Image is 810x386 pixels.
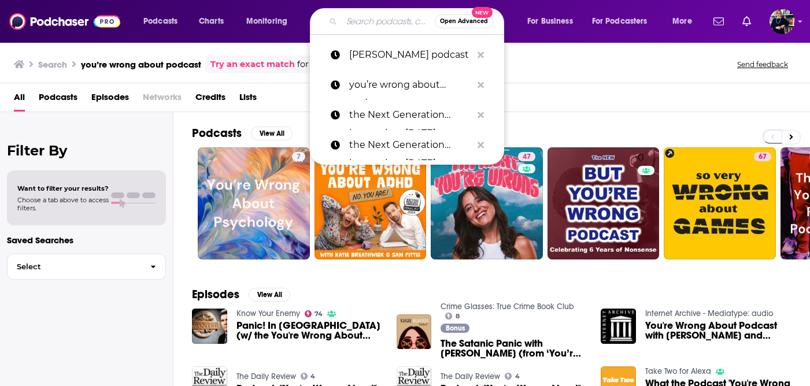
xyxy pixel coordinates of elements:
p: you’re wrong about podcast [349,70,472,100]
img: Podchaser - Follow, Share and Rate Podcasts [9,10,120,32]
button: open menu [585,12,664,31]
a: The Satanic Panic with Sarah Marshall (from ‘You’re Wrong About’ Podcast) [441,339,587,358]
a: Internet Archive - Mediatype: audio [645,309,773,318]
div: Search podcasts, credits, & more... [321,8,515,35]
div: 0 [638,152,655,255]
a: All [14,88,25,112]
span: 47 [523,151,531,163]
span: 8 [456,314,460,319]
p: Saved Searches [7,235,166,246]
span: Charts [199,13,224,29]
h3: Search [38,59,67,70]
a: Show notifications dropdown [738,12,756,31]
p: the Next Generation better than yesterday [349,130,472,160]
span: Bonus [446,325,465,332]
span: For Podcasters [592,13,648,29]
a: 67 [754,152,771,161]
button: open menu [238,12,302,31]
span: for more precise results [297,58,397,71]
a: Take Two for Alexa [645,366,711,376]
a: EpisodesView All [192,287,290,302]
a: 47 [431,147,543,259]
span: Logged in as ndewey [770,9,795,34]
button: Send feedback [734,60,791,69]
span: Podcasts [143,13,177,29]
a: PodcastsView All [192,126,293,140]
span: For Business [527,13,573,29]
h2: Podcasts [192,126,242,140]
a: Lists [239,88,257,112]
a: 7 [292,152,305,161]
span: Want to filter your results? [17,184,109,192]
span: Select [8,263,141,270]
button: open menu [664,12,707,31]
a: Charts [191,12,231,31]
img: User Profile [770,9,795,34]
span: Monitoring [246,13,287,29]
button: Select [7,254,166,280]
a: 7 [198,147,310,259]
img: The Satanic Panic with Sarah Marshall (from ‘You’re Wrong About’ Podcast) [397,314,432,350]
span: 74 [315,311,323,317]
a: 74 [305,310,323,317]
span: More [672,13,692,29]
a: 4 [505,373,520,380]
button: open menu [519,12,587,31]
a: 8 [445,313,460,320]
h2: Filter By [7,142,166,159]
button: View All [251,127,293,140]
a: Try an exact match [210,58,295,71]
span: 4 [515,374,520,379]
button: open menu [135,12,193,31]
a: the Next Generation better than [DATE] [310,100,504,130]
button: Open AdvancedNew [435,14,493,28]
button: Show profile menu [770,9,795,34]
span: You're Wrong About Podcast with [PERSON_NAME] and [PERSON_NAME] [645,321,791,340]
a: [PERSON_NAME] podcast [310,40,504,70]
span: New [472,7,493,18]
p: Bob Lefsetz podcast [349,40,472,70]
h3: you’re wrong about podcast [81,59,201,70]
a: 4 [301,373,316,380]
a: the Next Generation better than [DATE] [310,130,504,160]
img: You're Wrong About Podcast with Sarah Marshall and Matthew Hobbes [601,309,636,344]
span: Panic! In [GEOGRAPHIC_DATA] (w/ the You're Wrong About podcast) [236,321,383,340]
a: you’re wrong about podcast [310,70,504,100]
span: Choose a tab above to access filters. [17,196,109,212]
a: Panic! In America (w/ the You're Wrong About podcast) [236,321,383,340]
span: 7 [297,151,301,163]
input: Search podcasts, credits, & more... [342,12,435,31]
span: The Satanic Panic with [PERSON_NAME] (from ‘You’re Wrong About’ Podcast) [441,339,587,358]
a: 67 [664,147,776,259]
a: Podcasts [39,88,77,112]
a: Crime Glasses: True Crime Book Club [441,302,574,311]
a: Know Your Enemy [236,309,300,318]
span: 4 [310,374,315,379]
a: The Daily Review [441,372,500,381]
a: The Daily Review [236,372,296,381]
a: 47 [518,152,535,161]
a: Episodes [91,88,129,112]
span: Networks [143,88,182,112]
h2: Episodes [192,287,239,302]
a: Credits [195,88,225,112]
p: the Next Generation better than yesterday [349,100,472,130]
button: View All [249,288,290,302]
img: Panic! In America (w/ the You're Wrong About podcast) [192,309,227,344]
a: You're Wrong About Podcast with Sarah Marshall and Matthew Hobbes [645,321,791,340]
span: Open Advanced [440,18,488,24]
a: Show notifications dropdown [709,12,728,31]
a: 0 [548,147,660,259]
span: 67 [759,151,767,163]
